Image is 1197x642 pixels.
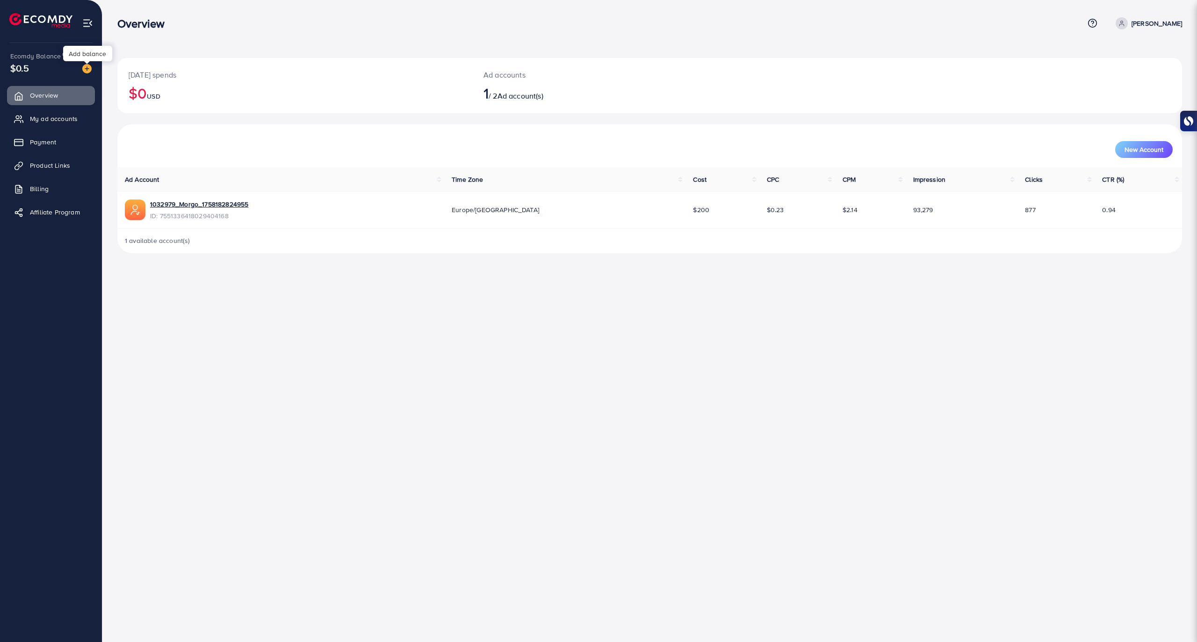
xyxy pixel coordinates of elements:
a: Billing [7,179,95,198]
span: Ad Account [125,175,159,184]
span: 1 available account(s) [125,236,190,245]
span: CTR (%) [1102,175,1124,184]
span: 1 [483,82,489,104]
img: ic-ads-acc.e4c84228.svg [125,200,145,220]
a: 1032979_Morgo_1758182824955 [150,200,248,209]
h2: / 2 [483,84,727,102]
span: 877 [1025,205,1035,214]
span: 0.94 [1102,205,1116,214]
a: [PERSON_NAME] [1112,17,1182,29]
span: Affiliate Program [30,207,80,217]
span: Billing [30,184,49,193]
span: My ad accounts [30,114,78,123]
span: Payment [30,137,56,147]
img: logo [9,13,72,28]
span: Clicks [1025,175,1043,184]
a: Affiliate Program [7,203,95,221]
button: New Account [1115,141,1173,158]
span: $0.5 [10,61,29,75]
h3: Overview [117,17,172,30]
iframe: Chat [1157,600,1190,635]
div: Add balance [63,46,112,61]
span: 93,279 [913,205,933,214]
span: New Account [1125,146,1163,153]
span: Product Links [30,161,70,170]
span: CPC [767,175,779,184]
span: Ecomdy Balance [10,51,61,61]
h2: $0 [129,84,461,102]
p: [PERSON_NAME] [1132,18,1182,29]
span: Cost [693,175,707,184]
p: [DATE] spends [129,69,461,80]
span: USD [147,92,160,101]
a: Product Links [7,156,95,175]
span: $2.14 [843,205,858,214]
span: CPM [843,175,856,184]
span: Time Zone [452,175,483,184]
a: My ad accounts [7,109,95,128]
a: Overview [7,86,95,105]
a: Payment [7,133,95,151]
p: Ad accounts [483,69,727,80]
span: Europe/[GEOGRAPHIC_DATA] [452,205,539,214]
span: $0.23 [767,205,784,214]
span: Ad account(s) [498,91,543,101]
img: image [82,64,92,73]
span: $200 [693,205,709,214]
span: ID: 7551336418029404168 [150,211,248,221]
img: menu [82,18,93,29]
span: Overview [30,91,58,100]
span: Impression [913,175,946,184]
